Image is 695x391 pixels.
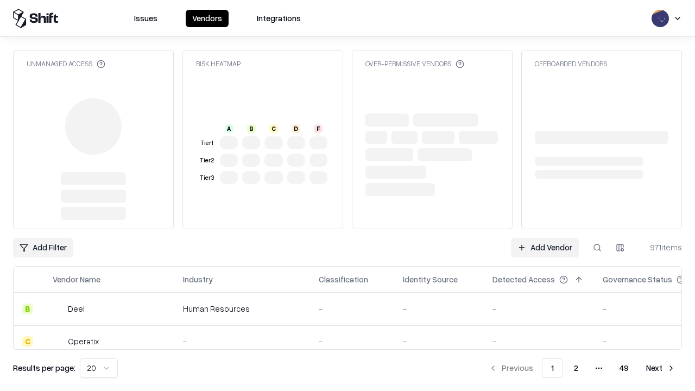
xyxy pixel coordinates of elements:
div: Governance Status [603,274,672,285]
div: A [225,124,233,133]
div: B [22,304,33,314]
div: Industry [183,274,213,285]
button: Next [640,358,682,378]
img: Operatix [53,336,64,347]
div: Over-Permissive Vendors [365,59,464,68]
a: Add Vendor [511,238,579,257]
div: Tier 2 [198,156,216,165]
div: Vendor Name [53,274,100,285]
div: Classification [319,274,368,285]
div: Operatix [68,336,99,347]
div: D [292,124,300,133]
div: Risk Heatmap [196,59,241,68]
div: Human Resources [183,303,301,314]
p: Results per page: [13,362,75,374]
button: 49 [611,358,637,378]
div: B [247,124,256,133]
div: Detected Access [492,274,555,285]
nav: pagination [482,358,682,378]
div: Identity Source [403,274,458,285]
div: - [183,336,301,347]
div: Offboarded Vendors [535,59,607,68]
div: Deel [68,303,85,314]
button: Add Filter [13,238,73,257]
button: 1 [542,358,563,378]
div: - [492,303,585,314]
div: - [319,336,386,347]
div: - [403,336,475,347]
div: - [492,336,585,347]
div: Unmanaged Access [27,59,105,68]
div: C [22,336,33,347]
div: F [314,124,323,133]
div: Tier 1 [198,138,216,148]
button: Issues [128,10,164,27]
div: - [403,303,475,314]
img: Deel [53,304,64,314]
div: 971 items [639,242,682,253]
div: C [269,124,278,133]
button: Vendors [186,10,229,27]
button: 2 [565,358,587,378]
div: Tier 3 [198,173,216,182]
div: - [319,303,386,314]
button: Integrations [250,10,307,27]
